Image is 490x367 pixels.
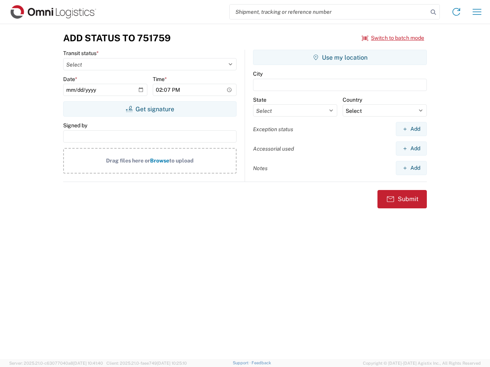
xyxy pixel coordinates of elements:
[230,5,428,19] input: Shipment, tracking or reference number
[396,122,427,136] button: Add
[106,158,150,164] span: Drag files here or
[253,145,294,152] label: Accessorial used
[253,70,263,77] label: City
[63,32,171,44] h3: Add Status to 751759
[253,96,266,103] label: State
[253,126,293,133] label: Exception status
[169,158,194,164] span: to upload
[63,76,77,83] label: Date
[63,122,87,129] label: Signed by
[233,361,252,365] a: Support
[63,50,99,57] label: Transit status
[377,190,427,208] button: Submit
[363,360,481,367] span: Copyright © [DATE]-[DATE] Agistix Inc., All Rights Reserved
[73,361,103,365] span: [DATE] 10:41:40
[150,158,169,164] span: Browse
[343,96,362,103] label: Country
[396,161,427,175] button: Add
[153,76,167,83] label: Time
[253,165,268,172] label: Notes
[106,361,187,365] span: Client: 2025.21.0-faee749
[362,32,424,44] button: Switch to batch mode
[63,101,237,117] button: Get signature
[9,361,103,365] span: Server: 2025.21.0-c63077040a8
[252,361,271,365] a: Feedback
[396,141,427,156] button: Add
[157,361,187,365] span: [DATE] 10:25:10
[253,50,427,65] button: Use my location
